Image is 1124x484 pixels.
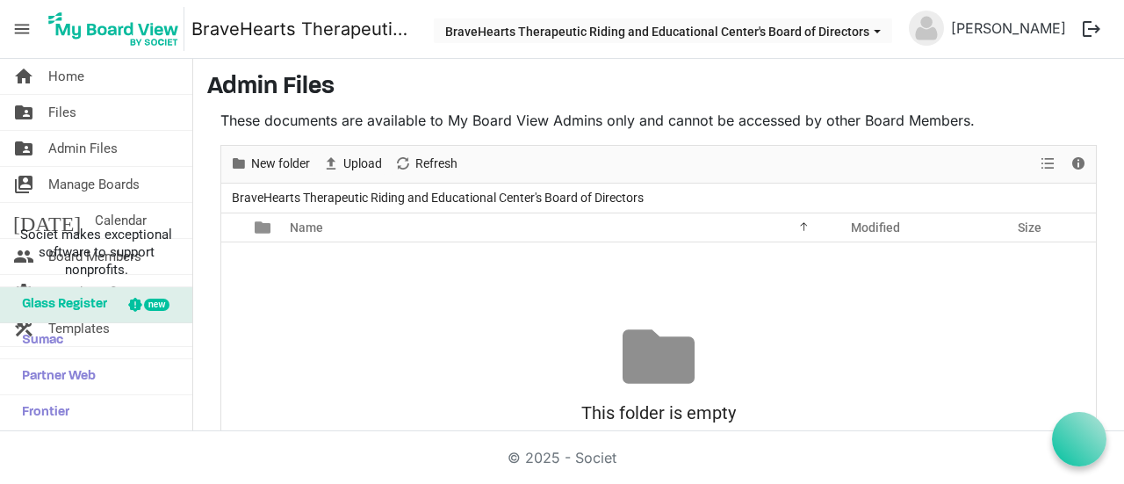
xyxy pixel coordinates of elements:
span: Upload [342,153,384,175]
div: Upload [316,146,388,183]
span: Frontier [13,395,69,430]
span: switch_account [13,167,34,202]
span: Societ makes exceptional software to support nonprofits. [8,226,184,278]
span: [DATE] [13,203,81,238]
span: menu [5,12,39,46]
button: Details [1067,153,1091,175]
span: Modified [851,220,900,235]
span: folder_shared [13,95,34,130]
div: This folder is empty [221,393,1096,433]
h3: Admin Files [207,73,1110,103]
a: BraveHearts Therapeutic Riding and Educational Center's Board of Directors [191,11,416,47]
span: Home [48,59,84,94]
span: Glass Register [13,287,107,322]
span: home [13,59,34,94]
span: Files [48,95,76,130]
span: Sumac [13,323,63,358]
button: BraveHearts Therapeutic Riding and Educational Center's Board of Directors dropdownbutton [434,18,892,43]
span: Manage Boards [48,167,140,202]
span: New folder [249,153,312,175]
span: Refresh [414,153,459,175]
div: New folder [224,146,316,183]
p: These documents are available to My Board View Admins only and cannot be accessed by other Board ... [220,110,1097,131]
span: Calendar [95,203,147,238]
a: [PERSON_NAME] [944,11,1073,46]
span: Admin Files [48,131,118,166]
button: New folder [227,153,313,175]
span: Size [1018,220,1041,235]
img: no-profile-picture.svg [909,11,944,46]
button: View dropdownbutton [1037,153,1058,175]
div: Refresh [388,146,464,183]
span: Name [290,220,323,235]
div: View [1034,146,1063,183]
button: logout [1073,11,1110,47]
span: Partner Web [13,359,96,394]
button: Upload [320,153,385,175]
div: Details [1063,146,1093,183]
span: folder_shared [13,131,34,166]
a: My Board View Logo [43,7,191,51]
span: BraveHearts Therapeutic Riding and Educational Center's Board of Directors [228,187,647,209]
button: Refresh [392,153,461,175]
a: © 2025 - Societ [508,449,616,466]
div: new [144,299,169,311]
img: My Board View Logo [43,7,184,51]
